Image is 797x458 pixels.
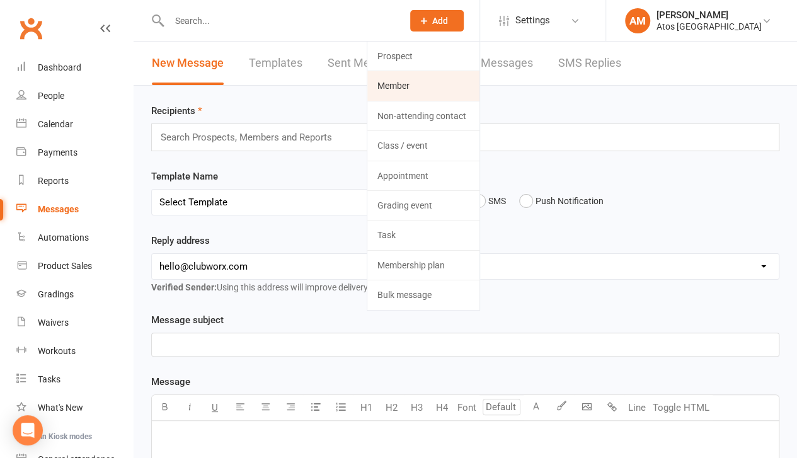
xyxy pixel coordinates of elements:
button: H2 [379,395,404,420]
span: Add [432,16,448,26]
a: Member [367,71,479,100]
button: Font [454,395,479,420]
a: Non-attending contact [367,101,479,130]
button: Line [624,395,650,420]
button: U [202,395,227,420]
a: Dashboard [16,54,133,82]
input: Default [483,399,520,415]
a: SMS Replies [558,42,621,85]
input: Search Prospects, Members and Reports [159,129,345,146]
a: Task [367,220,479,249]
a: Sent Bulk Messages [431,42,533,85]
button: H3 [404,395,429,420]
div: Waivers [38,318,69,328]
a: Payments [16,139,133,167]
div: Atos [GEOGRAPHIC_DATA] [657,21,762,32]
a: Class / event [367,131,479,160]
a: Appointment [367,161,479,190]
div: Payments [38,147,77,157]
a: New Message [152,42,224,85]
button: Add [410,10,464,31]
strong: Verified Sender: [151,282,217,292]
label: Message subject [151,312,224,328]
div: Dashboard [38,62,81,72]
button: H1 [353,395,379,420]
div: Reports [38,176,69,186]
a: Reports [16,167,133,195]
a: What's New [16,394,133,422]
a: Bulk message [367,280,479,309]
input: Search... [165,12,394,30]
a: Gradings [16,280,133,309]
button: H4 [429,395,454,420]
div: [PERSON_NAME] [657,9,762,21]
a: Calendar [16,110,133,139]
div: Tasks [38,374,60,384]
span: Settings [515,6,550,35]
a: Clubworx [15,13,47,44]
a: Templates [249,42,302,85]
div: Automations [38,232,89,243]
label: Message [151,374,190,389]
span: Using this address will improve delivery rates. [151,282,393,292]
a: Grading event [367,191,479,220]
div: Product Sales [38,261,92,271]
div: Workouts [38,346,76,356]
div: Calendar [38,119,73,129]
button: SMS [472,189,506,213]
div: Open Intercom Messenger [13,415,43,445]
div: What's New [38,403,83,413]
a: Messages [16,195,133,224]
a: Workouts [16,337,133,365]
a: Waivers [16,309,133,337]
a: Membership plan [367,251,479,280]
a: People [16,82,133,110]
div: Messages [38,204,79,214]
div: People [38,91,64,101]
button: Toggle HTML [650,395,713,420]
div: Gradings [38,289,74,299]
a: Prospect [367,42,479,71]
a: Sent Messages [328,42,406,85]
a: Tasks [16,365,133,394]
button: A [524,395,549,420]
div: AM [625,8,650,33]
a: Product Sales [16,252,133,280]
label: Recipients [151,103,202,118]
a: Automations [16,224,133,252]
label: Reply address [151,233,210,248]
label: Template Name [151,169,218,184]
button: Push Notification [519,189,604,213]
span: U [212,402,218,413]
